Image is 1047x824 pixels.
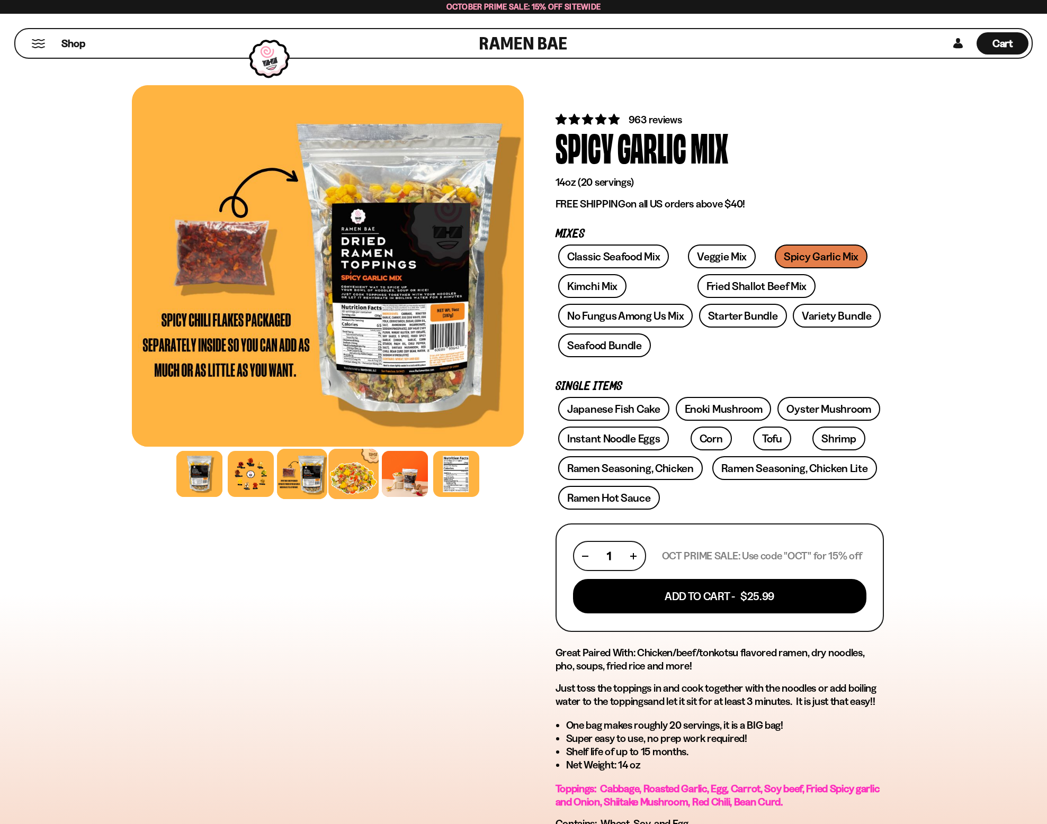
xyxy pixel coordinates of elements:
a: Ramen Seasoning, Chicken Lite [712,456,876,480]
span: 963 reviews [629,113,682,126]
p: 14oz (20 servings) [556,176,884,189]
a: Shrimp [812,427,865,450]
a: Ramen Seasoning, Chicken [558,456,703,480]
a: Shop [61,32,85,55]
p: OCT PRIME SALE: Use code "OCT" for 15% off [662,549,862,563]
span: toss the toppings in and cook together with the noodles or add boiling water to the toppings [556,682,876,708]
a: Enoki Mushroom [676,397,772,421]
button: Mobile Menu Trigger [31,39,46,48]
span: 1 [607,549,611,563]
h2: Great Paired With: Chicken/beef/tonkotsu flavored ramen, dry noodles, pho, soups, fried rice and ... [556,646,884,673]
a: No Fungus Among Us Mix [558,304,693,328]
li: Shelf life of up to 15 months. [566,745,884,758]
span: October Prime Sale: 15% off Sitewide [446,2,601,12]
a: Fried Shallot Beef Mix [697,274,816,298]
a: Corn [691,427,732,450]
li: One bag makes roughly 20 servings, it is a BIG bag! [566,719,884,732]
a: Variety Bundle [793,304,881,328]
div: Cart [977,29,1028,58]
p: on all US orders above $40! [556,197,884,211]
button: Add To Cart - $25.99 [573,579,866,613]
span: Cart [992,37,1013,50]
a: Veggie Mix [688,245,756,268]
a: Ramen Hot Sauce [558,486,660,510]
p: Just and let it sit for at least 3 minutes. It is just that easy!! [556,682,884,708]
span: Shop [61,37,85,51]
strong: FREE SHIPPING [556,197,625,210]
p: Single Items [556,382,884,392]
div: Mix [691,127,728,167]
li: Net Weight: 14 oz [566,758,884,772]
a: Kimchi Mix [558,274,627,298]
span: 4.75 stars [556,113,622,126]
a: Japanese Fish Cake [558,397,669,421]
a: Classic Seafood Mix [558,245,669,268]
a: Oyster Mushroom [777,397,880,421]
span: Toppings: Cabbage, Roasted Garlic, Egg, Carrot, Soy beef, Fried Spicy garlic and Onion, Shiitake ... [556,782,880,808]
a: Instant Noodle Eggs [558,427,669,450]
div: Spicy [556,127,613,167]
p: Mixes [556,229,884,239]
div: Garlic [618,127,686,167]
a: Starter Bundle [699,304,787,328]
li: Super easy to use, no prep work required! [566,732,884,745]
a: Tofu [753,427,791,450]
a: Seafood Bundle [558,333,651,357]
